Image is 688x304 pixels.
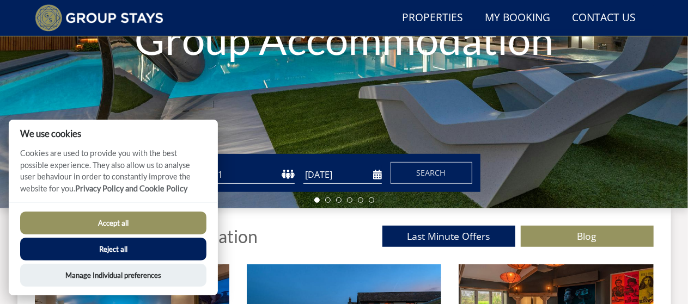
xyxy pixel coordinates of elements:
[20,212,206,234] button: Accept all
[303,166,382,184] input: Arrival Date
[521,226,654,247] a: Blog
[391,162,472,184] button: Search
[417,167,446,178] span: Search
[20,264,206,287] button: Manage Individual preferences
[75,184,187,193] a: Privacy Policy and Cookie Policy
[382,226,515,247] a: Last Minute Offers
[9,147,218,202] p: Cookies are used to provide you with the best possible experience. They also allow us to analyse ...
[398,6,468,30] a: Properties
[35,4,164,32] img: Group Stays
[9,128,218,139] h2: We use cookies
[20,238,206,260] button: Reject all
[568,6,641,30] a: Contact Us
[481,6,555,30] a: My Booking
